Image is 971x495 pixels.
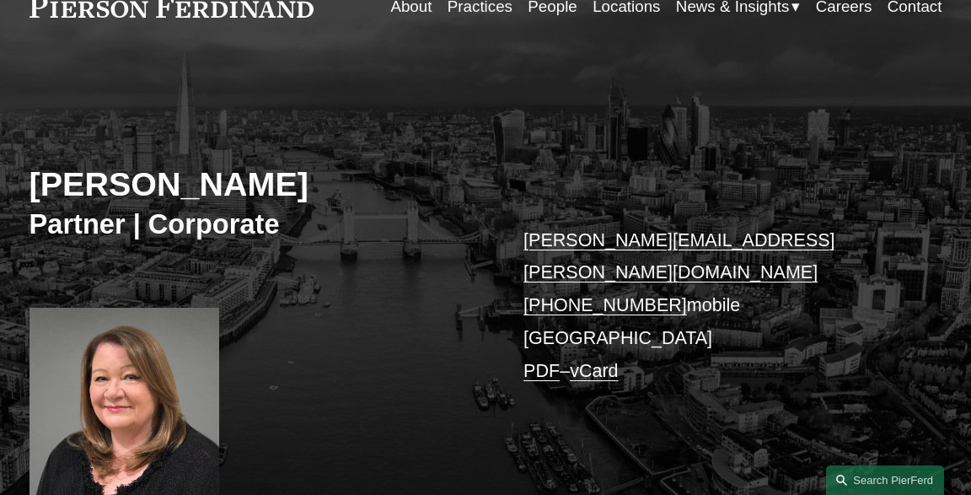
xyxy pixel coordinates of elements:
a: PDF [523,361,560,381]
a: Search this site [826,465,944,495]
p: mobile [GEOGRAPHIC_DATA] – [523,224,904,388]
a: [PHONE_NUMBER] [523,295,687,315]
h2: [PERSON_NAME] [30,164,485,205]
h3: Partner | Corporate [30,207,485,241]
a: vCard [570,361,618,381]
a: [PERSON_NAME][EMAIL_ADDRESS][PERSON_NAME][DOMAIN_NAME] [523,230,834,283]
